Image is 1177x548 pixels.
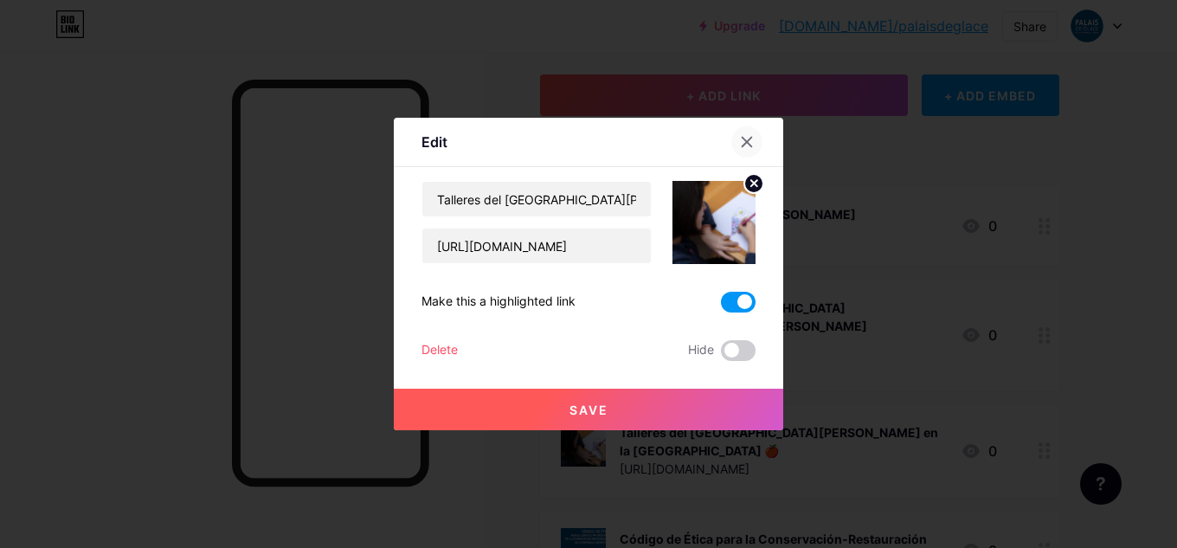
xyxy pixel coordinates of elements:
[688,340,714,361] span: Hide
[422,229,651,263] input: URL
[421,292,576,313] div: Make this a highlighted link
[569,403,608,417] span: Save
[394,389,783,430] button: Save
[421,132,447,152] div: Edit
[421,340,458,361] div: Delete
[422,182,651,216] input: Title
[672,181,756,264] img: link_thumbnail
